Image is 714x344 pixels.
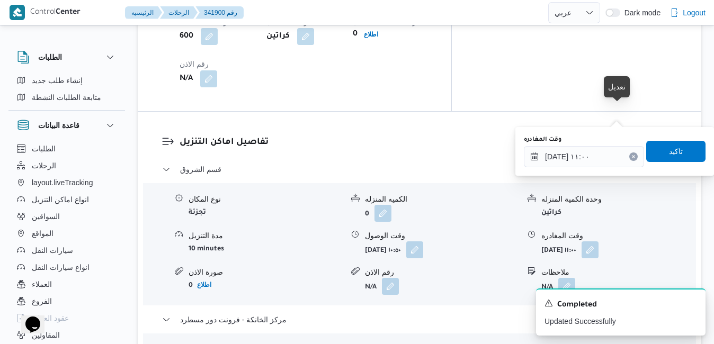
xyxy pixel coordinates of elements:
[365,284,377,291] b: N/A
[32,295,52,307] span: الفروع
[13,72,121,89] button: إنشاء طلب جديد
[197,281,211,288] b: اطلاع
[266,30,290,43] b: كراتين
[360,28,382,41] button: اطلاع
[13,242,121,259] button: سيارات النقل
[669,145,683,158] span: تاكيد
[13,259,121,276] button: انواع سيارات النقل
[541,230,695,241] div: وقت المغادره
[162,313,677,326] button: مركز الخانكة - فرونت دور مسطرد
[17,119,117,132] button: قاعدة البيانات
[180,73,193,85] b: N/A
[541,267,695,278] div: ملاحظات
[189,282,193,289] b: 0
[180,163,221,176] span: قسم الشروق
[541,247,576,255] b: [DATE] ١١:٠٠
[32,261,90,274] span: انواع سيارات النقل
[13,174,121,191] button: layout.liveTracking
[557,299,597,312] span: Completed
[365,211,369,218] b: 0
[32,227,53,240] span: المواقع
[17,51,117,64] button: الطلبات
[365,267,519,278] div: رقم الاذن
[32,329,60,341] span: المقاولين
[32,278,52,291] span: العملاء
[629,152,638,161] button: Clear input
[620,8,661,17] span: Dark mode
[56,8,81,17] b: Center
[365,230,519,241] div: وقت الوصول
[13,293,121,310] button: الفروع
[189,246,224,253] b: 10 minutes
[13,327,121,343] button: المقاولين
[365,194,519,205] div: الكميه المنزله
[189,267,343,278] div: صورة الاذن
[193,278,216,291] button: اطلاع
[32,210,60,223] span: السواقين
[32,244,73,257] span: سيارات النقل
[180,60,209,68] span: رقم الاذن
[545,298,697,312] div: Notification
[646,141,706,162] button: تاكيد
[162,163,677,176] button: قسم الشروق
[13,157,121,174] button: الرحلات
[524,135,561,144] label: وقت المغادره
[32,142,56,155] span: الطلبات
[189,194,343,205] div: نوع المكان
[524,146,644,167] input: Press the down key to open a popover containing a calendar.
[189,230,343,241] div: مدة التنزيل
[364,31,378,38] b: اطلاع
[195,6,244,19] button: 341900 رقم
[32,159,56,172] span: الرحلات
[143,183,696,305] div: قسم الشروق
[38,119,79,132] h3: قاعدة البيانات
[541,209,561,216] b: كراتين
[32,176,93,189] span: layout.liveTracking
[32,74,83,87] span: إنشاء طلب جديد
[8,72,125,110] div: الطلبات
[608,80,626,93] div: تعديل
[32,91,101,104] span: متابعة الطلبات النشطة
[13,191,121,208] button: انواع اماكن التنزيل
[180,313,287,326] span: مركز الخانكة - فرونت دور مسطرد
[32,312,69,324] span: عقود العملاء
[666,2,710,23] button: Logout
[541,194,695,205] div: وحدة الكمية المنزله
[38,51,62,64] h3: الطلبات
[11,302,44,333] iframe: chat widget
[13,89,121,106] button: متابعة الطلبات النشطة
[13,208,121,225] button: السواقين
[189,209,206,216] b: تجزئة
[13,225,121,242] button: المواقع
[13,310,121,327] button: عقود العملاء
[683,6,706,19] span: Logout
[160,6,198,19] button: الرحلات
[10,5,25,20] img: X8yXhbKr1z7QwAAAABJRU5ErkJggg==
[353,28,358,41] b: 0
[125,6,162,19] button: الرئيسيه
[365,247,401,255] b: [DATE] ١٠:٥٠
[13,276,121,293] button: العملاء
[180,135,677,150] h3: تفاصيل اماكن التنزيل
[545,316,697,327] p: Updated Successfully
[180,30,193,43] b: 600
[13,140,121,157] button: الطلبات
[32,193,89,206] span: انواع اماكن التنزيل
